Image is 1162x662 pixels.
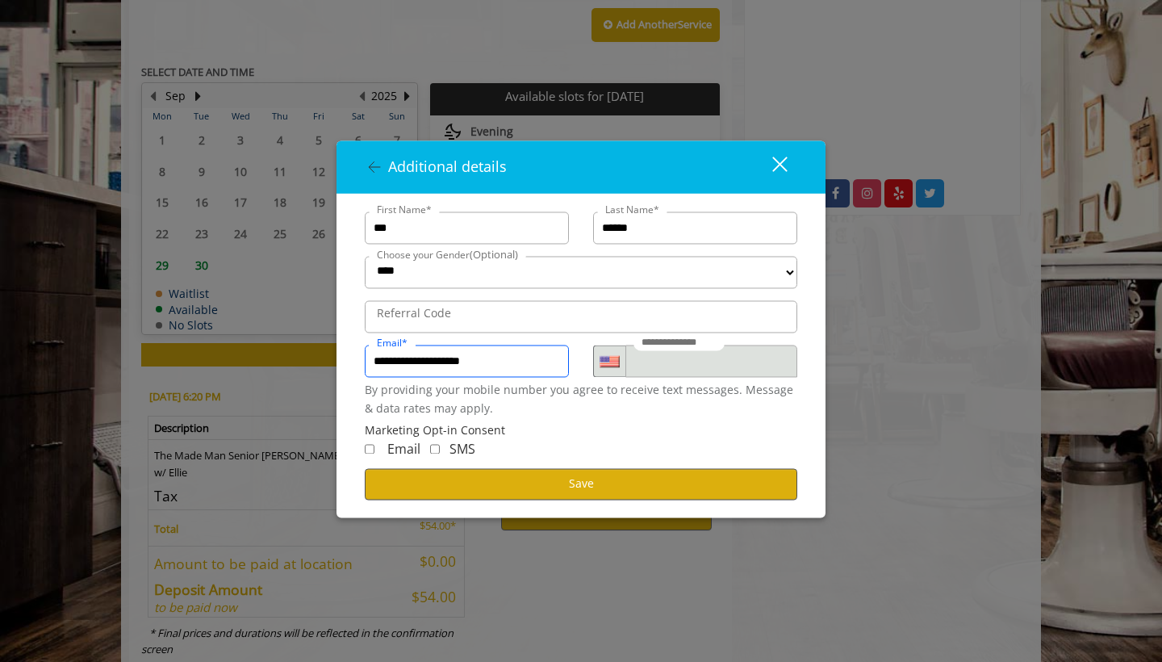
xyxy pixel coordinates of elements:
span: Additional details [388,157,507,177]
div: Marketing Opt-in Consent [365,421,797,439]
input: Email [365,346,569,378]
input: FirstName [365,212,569,245]
label: Referral Code [369,305,459,323]
span: (Optional) [470,248,518,262]
div: By providing your mobile number you agree to receive text messages. Message & data rates may apply. [365,382,797,418]
input: Receive Marketing Email [365,445,374,455]
input: Lastname [593,212,797,245]
button: close dialog [742,150,797,183]
label: Choose your Gender [369,247,526,264]
input: ReferralCode [365,301,797,333]
label: Last Name* [597,203,667,218]
span: Email [387,441,420,459]
button: Save [365,468,797,500]
label: First Name* [369,203,440,218]
label: Email* [369,336,416,351]
span: Save [569,476,594,492]
select: Choose your Gender [365,257,797,289]
span: SMS [449,441,475,459]
div: close dialog [754,155,786,179]
div: Country [593,346,625,378]
input: Receive Marketing SMS [430,445,440,455]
